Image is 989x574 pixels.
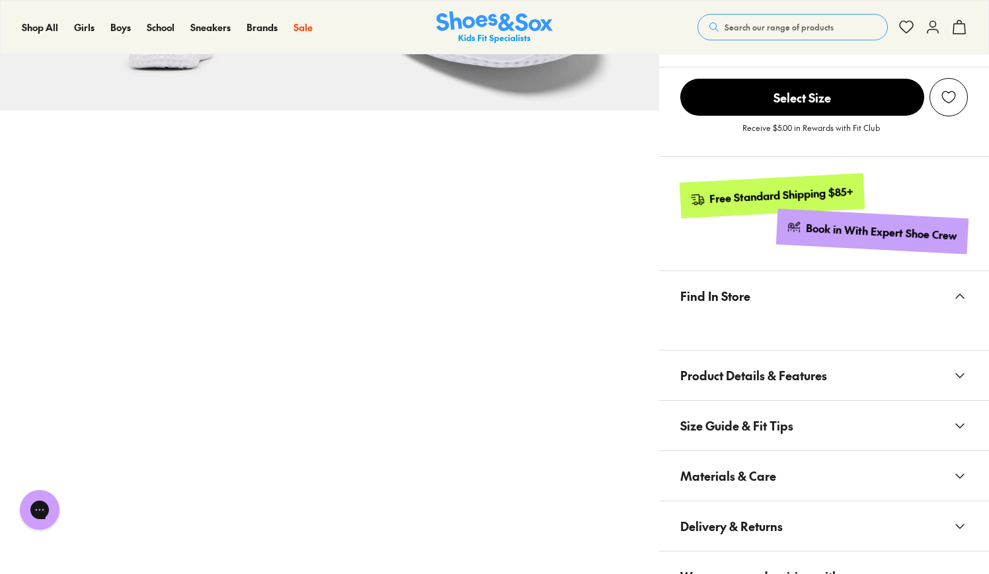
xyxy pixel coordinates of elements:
a: Book in With Expert Shoe Crew [776,209,969,255]
p: Receive $5.00 in Rewards with Fit Club [742,122,880,145]
a: Sale [294,20,313,34]
button: Product Details & Features [659,350,989,400]
a: Shoes & Sox [436,11,553,44]
a: Free Standard Shipping $85+ [680,173,865,218]
a: Sneakers [190,20,231,34]
a: School [147,20,175,34]
span: Select Size [680,79,924,116]
button: Materials & Care [659,451,989,501]
a: Brands [247,20,278,34]
iframe: Find in Store [680,321,968,334]
a: Shop All [22,20,58,34]
img: SNS_Logo_Responsive.svg [436,11,553,44]
span: Materials & Care [680,456,776,495]
span: Size Guide & Fit Tips [680,406,793,445]
button: Size Guide & Fit Tips [659,401,989,450]
span: Search our range of products [725,21,834,33]
button: Add to Wishlist [930,78,968,116]
button: Search our range of products [697,14,888,40]
span: Delivery & Returns [680,507,783,546]
span: Find In Store [680,276,750,315]
a: Boys [110,20,131,34]
button: Select Size [680,78,924,116]
span: Product Details & Features [680,356,827,395]
div: Free Standard Shipping $85+ [709,184,854,206]
div: Book in With Expert Shoe Crew [806,221,958,243]
button: Delivery & Returns [659,501,989,551]
a: Girls [74,20,95,34]
iframe: Gorgias live chat messenger [13,485,66,534]
button: Find In Store [659,271,989,321]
